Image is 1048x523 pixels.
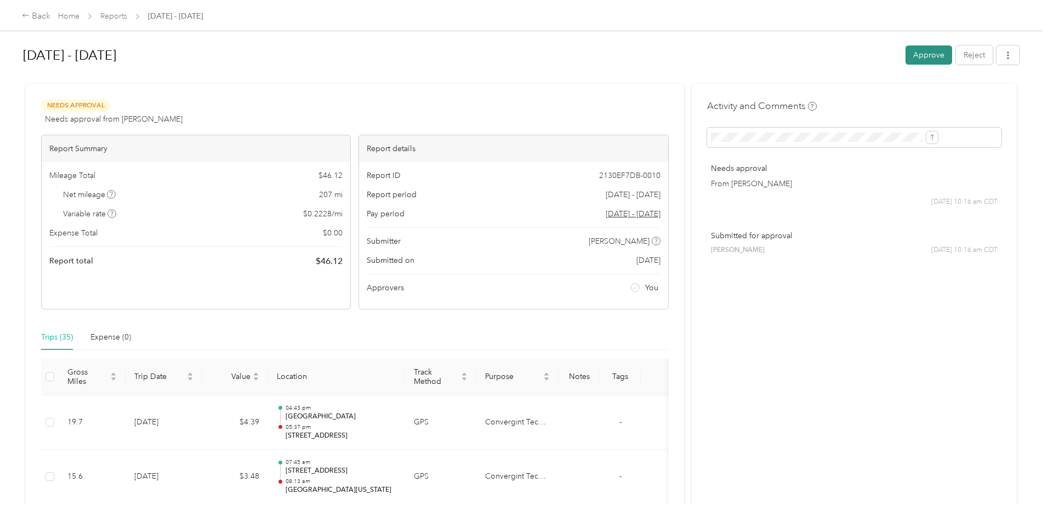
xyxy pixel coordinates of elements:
td: Convergint Technologies [476,395,559,450]
span: Variable rate [63,208,117,220]
iframe: Everlance-gr Chat Button Frame [987,462,1048,523]
th: Track Method [405,359,476,395]
p: 05:37 pm [286,423,396,431]
p: 07:45 am [286,458,396,466]
span: caret-down [110,376,117,382]
span: $ 0.00 [323,227,343,239]
td: $3.48 [202,450,268,504]
span: 207 mi [319,189,343,200]
span: caret-down [253,376,259,382]
p: 04:43 pm [286,404,396,412]
span: Mileage Total [49,170,95,181]
th: Location [268,359,405,395]
th: Trip Date [126,359,202,395]
span: $ 46.12 [318,170,343,181]
th: Value [202,359,268,395]
span: Needs Approval [41,99,110,112]
div: Back [22,10,50,23]
span: $ 0.2228 / mi [303,208,343,220]
td: Convergint Technologies [476,450,559,504]
span: caret-down [543,376,550,382]
div: Report details [359,135,668,162]
h4: Activity and Comments [707,99,817,113]
p: 08:13 am [286,478,396,485]
span: caret-up [110,371,117,377]
td: $4.39 [202,395,268,450]
p: [GEOGRAPHIC_DATA] [286,412,396,422]
span: Track Method [414,367,459,386]
td: GPS [405,395,476,450]
span: Expense Total [49,227,98,239]
th: Tags [600,359,641,395]
p: [GEOGRAPHIC_DATA][US_STATE] [286,485,396,495]
h1: Sep 1 - 30, 2025 [23,42,898,68]
td: [DATE] [126,395,202,450]
span: Pay period [367,208,405,220]
span: [DATE] 10:16 am CDT [931,245,998,255]
td: 19.7 [59,395,126,450]
td: 15.6 [59,450,126,504]
span: caret-up [543,371,550,377]
span: 2130EF7DB-0010 [599,170,660,181]
a: Home [58,12,79,21]
span: Submitted on [367,255,414,266]
button: Approve [905,45,952,65]
span: Trip Date [134,372,185,381]
span: You [645,282,658,294]
div: Trips (35) [41,331,73,343]
th: Gross Miles [59,359,126,395]
p: [STREET_ADDRESS] [286,466,396,476]
span: Submitter [367,235,401,247]
span: - [619,472,622,481]
button: Reject [956,45,993,65]
span: Report total [49,255,93,267]
span: Gross Miles [67,367,108,386]
span: caret-down [187,376,193,382]
span: caret-up [461,371,468,377]
span: [DATE] - [DATE] [148,10,203,22]
span: caret-up [187,371,193,377]
span: [PERSON_NAME] [711,245,765,255]
div: Report Summary [42,135,350,162]
span: Needs approval from [PERSON_NAME] [45,113,183,125]
p: [STREET_ADDRESS] [286,431,396,441]
a: Reports [100,12,127,21]
span: Net mileage [63,189,116,200]
th: Purpose [476,359,559,395]
span: [DATE] 10:16 am CDT [931,197,998,207]
td: GPS [405,450,476,504]
th: Notes [559,359,600,395]
span: caret-down [461,376,468,382]
span: [DATE] - [DATE] [606,189,660,200]
span: [DATE] [636,255,660,266]
span: Value [211,372,250,381]
span: - [619,417,622,427]
span: caret-up [253,371,259,377]
span: Purpose [485,372,541,381]
span: $ 46.12 [316,255,343,268]
p: Needs approval [711,163,998,174]
div: Expense (0) [90,331,131,343]
span: Report ID [367,170,401,181]
span: Report period [367,189,417,200]
p: Submitted for approval [711,230,998,242]
span: Approvers [367,282,404,294]
span: [PERSON_NAME] [589,235,650,247]
p: From [PERSON_NAME] [711,178,998,189]
td: [DATE] [126,450,202,504]
span: Go to pay period [606,208,660,220]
